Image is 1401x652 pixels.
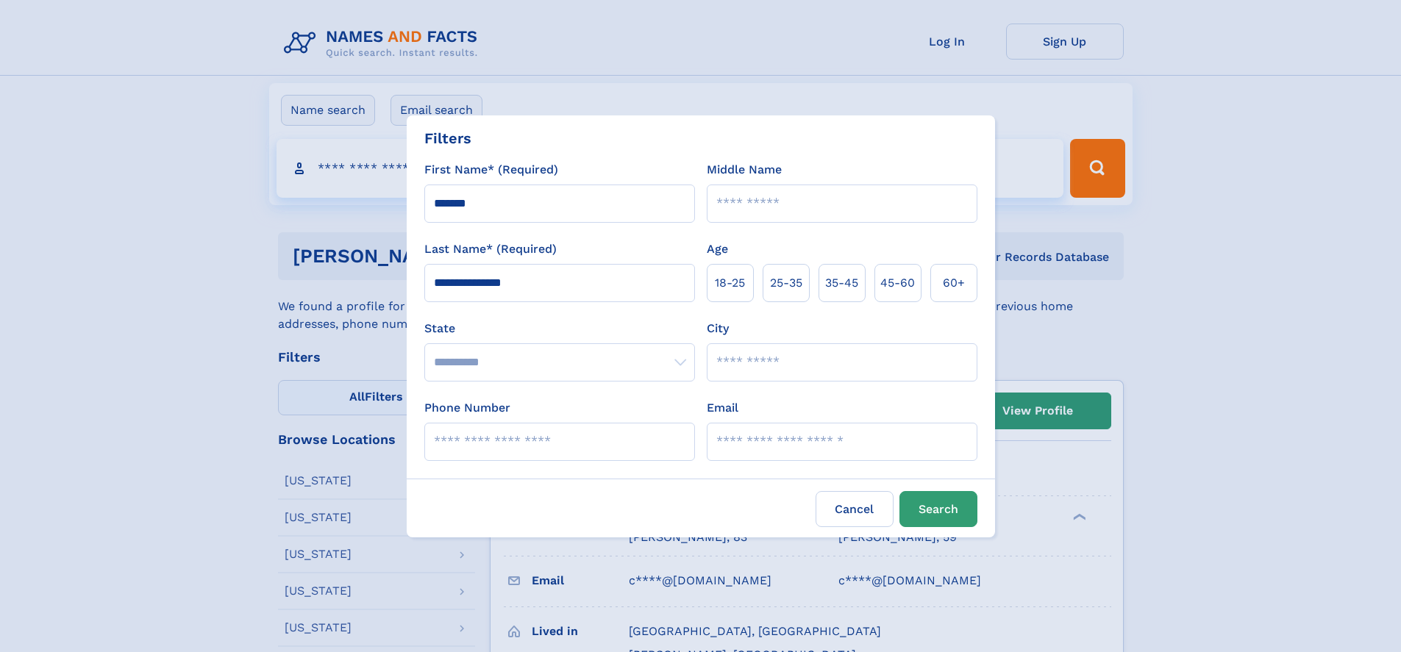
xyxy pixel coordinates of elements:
label: Middle Name [707,161,782,179]
label: State [424,320,695,337]
label: Email [707,399,738,417]
label: Last Name* (Required) [424,240,557,258]
span: 45‑60 [880,274,915,292]
label: First Name* (Required) [424,161,558,179]
span: 25‑35 [770,274,802,292]
label: City [707,320,729,337]
label: Cancel [816,491,894,527]
label: Phone Number [424,399,510,417]
div: Filters [424,127,471,149]
span: 60+ [943,274,965,292]
span: 18‑25 [715,274,745,292]
button: Search [899,491,977,527]
label: Age [707,240,728,258]
span: 35‑45 [825,274,858,292]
